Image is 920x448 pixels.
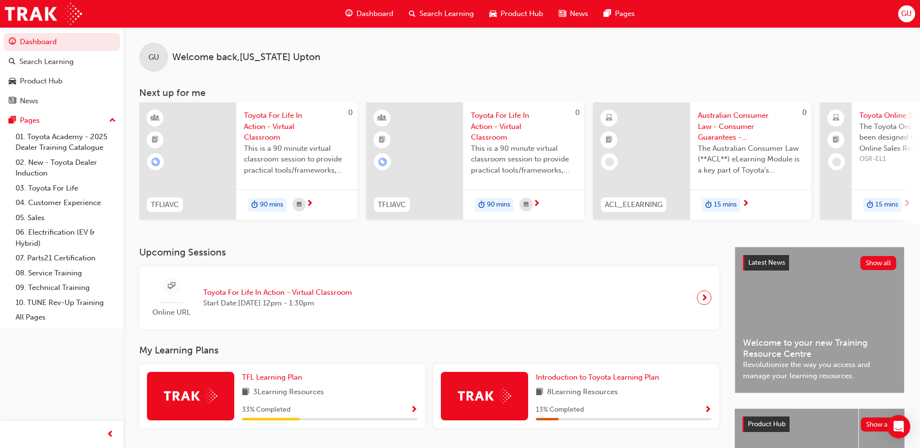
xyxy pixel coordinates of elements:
button: DashboardSearch LearningProduct HubNews [4,31,120,112]
span: 0 [348,108,353,117]
img: Trak [5,3,82,25]
span: laptop-icon [833,112,839,125]
a: 07. Parts21 Certification [12,251,120,266]
a: 06. Electrification (EV & Hybrid) [12,225,120,251]
img: Trak [458,388,511,403]
span: This is a 90 minute virtual classroom session to provide practical tools/frameworks, behaviours a... [244,143,350,176]
span: Product Hub [500,8,543,19]
span: booktick-icon [379,134,386,146]
div: Pages [20,115,40,126]
a: Latest NewsShow allWelcome to your new Training Resource CentreRevolutionise the way you access a... [735,247,904,393]
span: news-icon [559,8,566,20]
span: Toyota For Life In Action - Virtual Classroom [244,110,350,143]
span: 90 mins [260,199,283,210]
a: Introduction to Toyota Learning Plan [536,372,663,383]
span: Welcome to your new Training Resource Centre [743,337,896,359]
h3: Next up for me [124,87,920,98]
button: Show all [860,256,897,270]
a: car-iconProduct Hub [482,4,551,24]
span: next-icon [904,200,911,208]
span: This is a 90 minute virtual classroom session to provide practical tools/frameworks, behaviours a... [471,143,577,176]
img: Trak [164,388,217,403]
span: Show Progress [410,406,418,415]
span: duration-icon [478,199,485,211]
span: search-icon [409,8,416,20]
h3: Upcoming Sessions [139,247,719,258]
span: book-icon [536,386,543,399]
span: duration-icon [705,199,712,211]
span: car-icon [489,8,497,20]
span: TFLIAVC [378,199,406,210]
span: 0 [802,108,807,117]
span: Toyota For Life In Action - Virtual Classroom [471,110,577,143]
span: learningResourceType_ELEARNING-icon [606,112,613,125]
span: prev-icon [107,429,114,441]
div: News [20,96,38,107]
a: 0ACL_ELEARNINGAustralian Consumer Law - Consumer Guarantees - eLearning moduleThe Australian Cons... [593,102,811,220]
span: next-icon [701,291,708,304]
span: calendar-icon [524,199,529,211]
span: Dashboard [356,8,393,19]
span: learningRecordVerb_ENROLL-icon [151,158,160,166]
span: ACL_ELEARNING [605,199,662,210]
span: learningRecordVerb_NONE-icon [832,158,841,166]
span: learningResourceType_INSTRUCTOR_LED-icon [152,112,159,125]
button: Show all [861,417,897,432]
a: Product Hub [4,72,120,90]
div: Search Learning [19,56,74,67]
a: news-iconNews [551,4,596,24]
button: GU [898,5,915,22]
span: booktick-icon [833,134,839,146]
span: 13 % Completed [536,404,584,416]
button: Show Progress [704,404,711,416]
span: 15 mins [875,199,898,210]
span: learningRecordVerb_NONE-icon [605,158,614,166]
span: TFLIAVC [151,199,179,210]
button: Show Progress [410,404,418,416]
span: Product Hub [748,420,786,428]
span: 0 [575,108,580,117]
a: search-iconSearch Learning [401,4,482,24]
a: 02. New - Toyota Dealer Induction [12,155,120,181]
span: 90 mins [487,199,510,210]
span: duration-icon [867,199,873,211]
span: guage-icon [9,38,16,47]
span: Latest News [748,258,785,267]
a: 03. Toyota For Life [12,181,120,196]
span: sessionType_ONLINE_URL-icon [168,280,175,292]
span: car-icon [9,77,16,86]
span: TFL Learning Plan [242,373,302,382]
a: News [4,92,120,110]
span: next-icon [306,200,313,208]
span: booktick-icon [606,134,613,146]
button: Pages [4,112,120,129]
a: pages-iconPages [596,4,643,24]
span: GU [148,52,159,63]
a: 10. TUNE Rev-Up Training [12,295,120,310]
span: Show Progress [704,406,711,415]
span: up-icon [109,114,116,127]
span: booktick-icon [152,134,159,146]
a: All Pages [12,310,120,325]
span: Welcome back , [US_STATE] Upton [172,52,321,63]
span: The Australian Consumer Law (**ACL**) eLearning Module is a key part of Toyota’s compliance progr... [698,143,804,176]
span: calendar-icon [297,199,302,211]
a: 0TFLIAVCToyota For Life In Action - Virtual ClassroomThis is a 90 minute virtual classroom sessio... [366,102,584,220]
span: pages-icon [604,8,611,20]
span: next-icon [742,200,749,208]
span: learningResourceType_INSTRUCTOR_LED-icon [379,112,386,125]
span: search-icon [9,58,16,66]
a: Product HubShow all [742,416,897,432]
span: duration-icon [251,199,258,211]
a: 09. Technical Training [12,280,120,295]
a: Online URLToyota For Life In Action - Virtual ClassroomStart Date:[DATE] 12pm - 1:30pm [147,274,711,322]
a: Search Learning [4,53,120,71]
span: guage-icon [345,8,353,20]
span: Search Learning [420,8,474,19]
span: pages-icon [9,116,16,125]
a: 0TFLIAVCToyota For Life In Action - Virtual ClassroomThis is a 90 minute virtual classroom sessio... [139,102,357,220]
span: 15 mins [714,199,737,210]
span: learningRecordVerb_ENROLL-icon [378,158,387,166]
